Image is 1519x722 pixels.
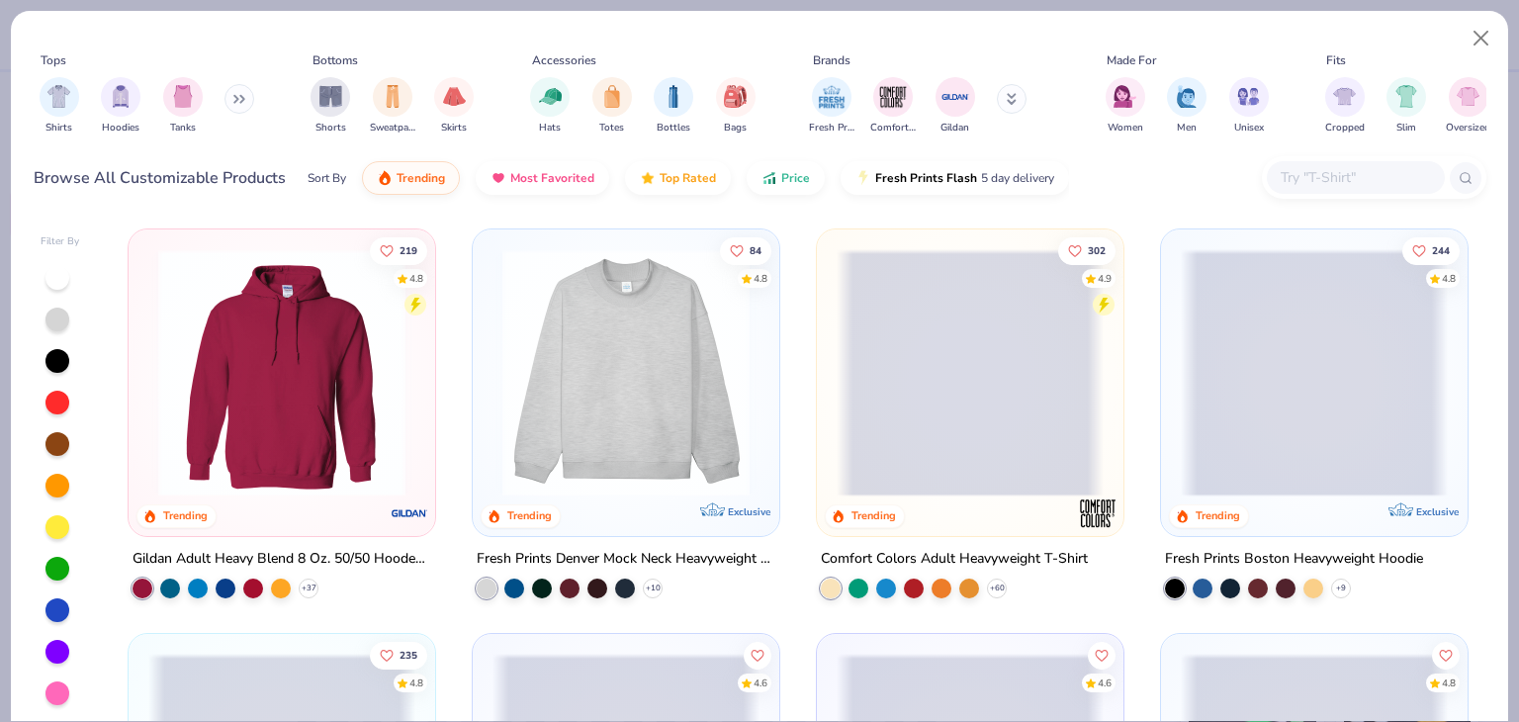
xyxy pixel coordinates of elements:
button: Like [1432,641,1460,669]
div: Made For [1107,51,1156,69]
span: Unisex [1234,121,1264,135]
div: Filter By [41,234,80,249]
div: filter for Skirts [434,77,474,135]
span: + 60 [989,583,1004,594]
span: Bags [724,121,747,135]
img: most_fav.gif [491,170,506,186]
button: Like [1088,641,1116,669]
span: Skirts [441,121,467,135]
img: trending.gif [377,170,393,186]
span: Price [781,170,810,186]
button: Fresh Prints Flash5 day delivery [841,161,1069,195]
span: Shorts [315,121,346,135]
div: 4.8 [1442,271,1456,286]
span: Men [1177,121,1197,135]
span: + 9 [1336,583,1346,594]
div: Fits [1326,51,1346,69]
div: Accessories [532,51,596,69]
span: Exclusive [1415,505,1458,518]
span: Slim [1396,121,1416,135]
span: 219 [401,245,418,255]
button: Like [1402,236,1460,264]
img: Fresh Prints Image [817,82,847,112]
span: Shirts [45,121,72,135]
img: Slim Image [1395,85,1417,108]
div: filter for Slim [1386,77,1426,135]
img: Hoodies Image [110,85,132,108]
button: Like [720,236,771,264]
img: Bottles Image [663,85,684,108]
div: 4.6 [1098,676,1112,690]
img: Tanks Image [172,85,194,108]
button: Most Favorited [476,161,609,195]
div: filter for Totes [592,77,632,135]
img: Bags Image [724,85,746,108]
div: filter for Tanks [163,77,203,135]
button: filter button [592,77,632,135]
img: Unisex Image [1237,85,1260,108]
button: Like [744,641,771,669]
img: Shorts Image [319,85,342,108]
div: 4.6 [754,676,767,690]
span: Bottles [657,121,690,135]
img: flash.gif [855,170,871,186]
img: Comfort Colors logo [1078,494,1117,533]
div: 4.8 [754,271,767,286]
img: Shirts Image [47,85,70,108]
button: filter button [101,77,140,135]
div: filter for Women [1106,77,1145,135]
img: Comfort Colors Image [878,82,908,112]
img: Hats Image [539,85,562,108]
button: Price [747,161,825,195]
img: Oversized Image [1457,85,1479,108]
div: filter for Unisex [1229,77,1269,135]
button: filter button [163,77,203,135]
span: + 37 [302,583,316,594]
span: Tanks [170,121,196,135]
img: 01756b78-01f6-4cc6-8d8a-3c30c1a0c8ac [148,249,415,496]
div: 4.8 [410,271,424,286]
span: Comfort Colors [870,121,916,135]
img: Women Image [1114,85,1136,108]
img: f5d85501-0dbb-4ee4-b115-c08fa3845d83 [492,249,759,496]
button: filter button [716,77,756,135]
div: filter for Bottles [654,77,693,135]
button: filter button [1229,77,1269,135]
div: 4.9 [1098,271,1112,286]
button: filter button [870,77,916,135]
div: filter for Oversized [1446,77,1490,135]
button: filter button [1446,77,1490,135]
div: Bottoms [313,51,358,69]
span: Gildan [940,121,969,135]
div: 4.8 [1442,676,1456,690]
button: filter button [311,77,350,135]
div: filter for Fresh Prints [809,77,854,135]
span: Sweatpants [370,121,415,135]
div: filter for Cropped [1325,77,1365,135]
button: filter button [809,77,854,135]
button: filter button [1167,77,1206,135]
div: filter for Bags [716,77,756,135]
img: Gildan Image [940,82,970,112]
button: Top Rated [625,161,731,195]
span: Exclusive [728,505,770,518]
span: Cropped [1325,121,1365,135]
div: Fresh Prints Denver Mock Neck Heavyweight Sweatshirt [477,547,775,572]
button: filter button [1386,77,1426,135]
img: Sweatpants Image [382,85,403,108]
button: filter button [40,77,79,135]
div: filter for Hats [530,77,570,135]
div: filter for Sweatpants [370,77,415,135]
span: Hats [539,121,561,135]
span: Totes [599,121,624,135]
span: 244 [1432,245,1450,255]
span: 302 [1088,245,1106,255]
div: filter for Men [1167,77,1206,135]
img: TopRated.gif [640,170,656,186]
span: 84 [750,245,761,255]
button: Like [1058,236,1116,264]
span: Women [1108,121,1143,135]
button: filter button [1106,77,1145,135]
div: Brands [813,51,850,69]
button: filter button [434,77,474,135]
